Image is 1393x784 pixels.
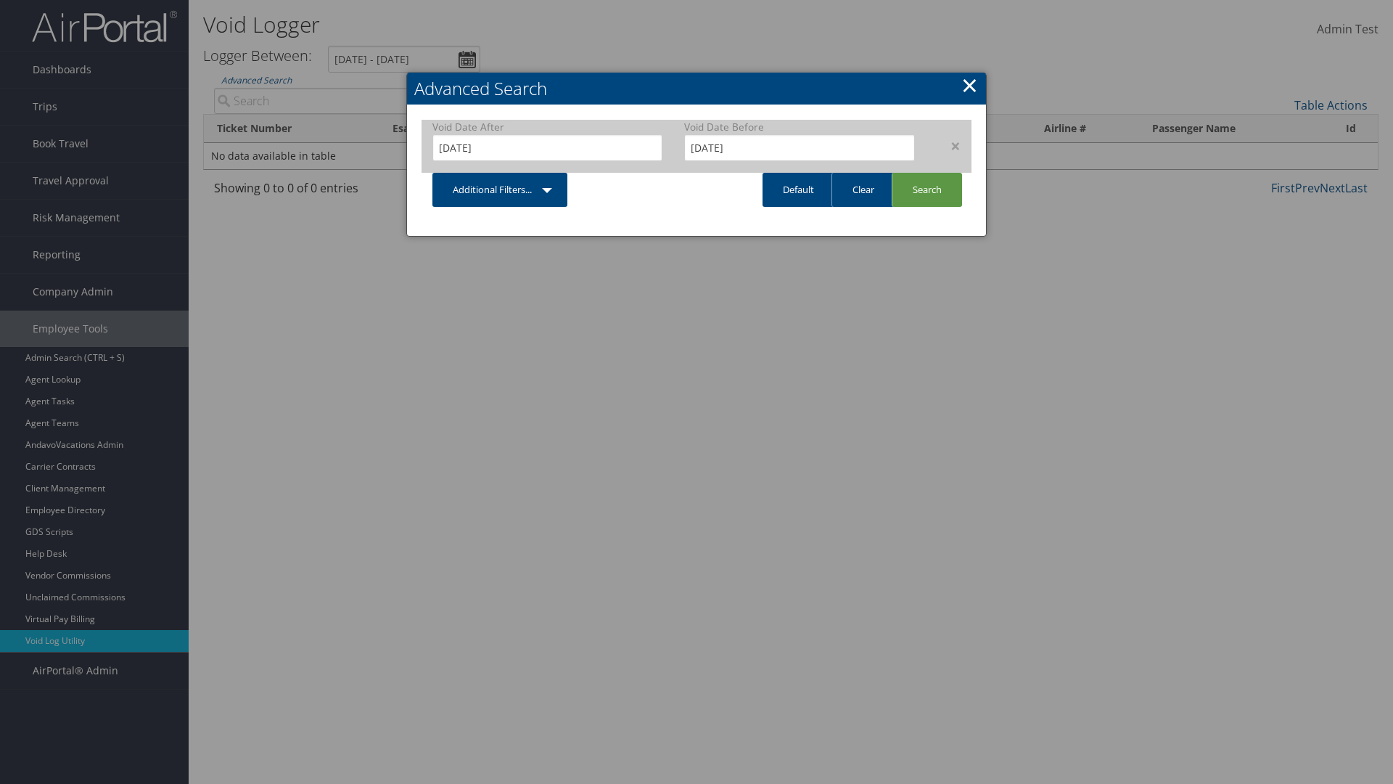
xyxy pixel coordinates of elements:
[926,137,971,155] div: ×
[407,73,986,105] h2: Advanced Search
[432,120,662,134] label: Void Date After
[892,173,962,207] a: Search
[763,173,834,207] a: Default
[432,173,567,207] a: Additional Filters...
[831,173,895,207] a: Clear
[961,70,978,99] a: Close
[684,120,914,134] label: Void Date Before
